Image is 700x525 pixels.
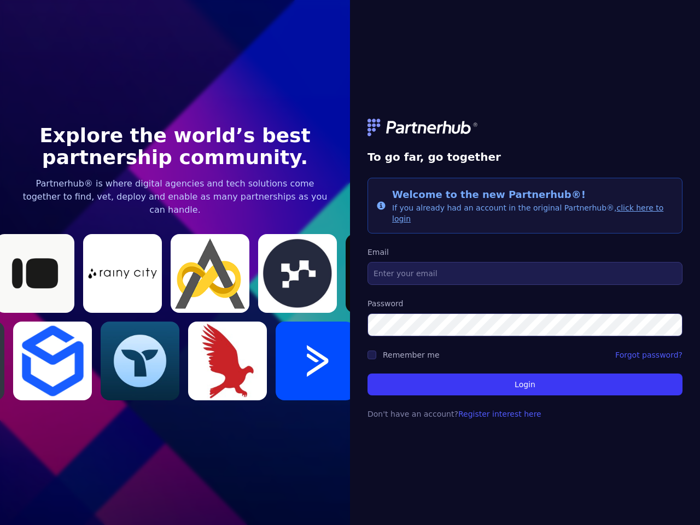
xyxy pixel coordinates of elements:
label: Remember me [383,351,440,359]
p: Don't have an account? [367,409,682,419]
input: Enter your email [367,262,682,285]
span: Welcome to the new Partnerhub®! [392,189,586,200]
a: Register interest here [458,410,541,418]
label: Password [367,298,682,309]
a: Forgot password? [615,349,682,360]
img: logo [367,119,479,136]
div: If you already had an account in the original Partnerhub®, [392,187,673,224]
h1: To go far, go together [367,149,682,165]
button: Login [367,374,682,395]
h1: Explore the world’s best partnership community. [17,125,332,168]
label: Email [367,247,682,258]
p: Partnerhub® is where digital agencies and tech solutions come together to find, vet, deploy and e... [17,177,332,217]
